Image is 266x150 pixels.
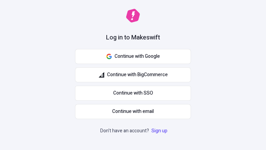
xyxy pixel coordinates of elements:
p: Don't have an account? [100,127,169,135]
button: Continue with email [75,104,191,119]
h1: Log in to Makeswift [106,33,160,42]
a: Continue with SSO [75,86,191,101]
span: Continue with BigCommerce [107,71,168,79]
span: Continue with email [112,108,154,115]
button: Continue with BigCommerce [75,67,191,82]
span: Continue with Google [115,53,160,60]
a: Sign up [150,127,169,134]
button: Continue with Google [75,49,191,64]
